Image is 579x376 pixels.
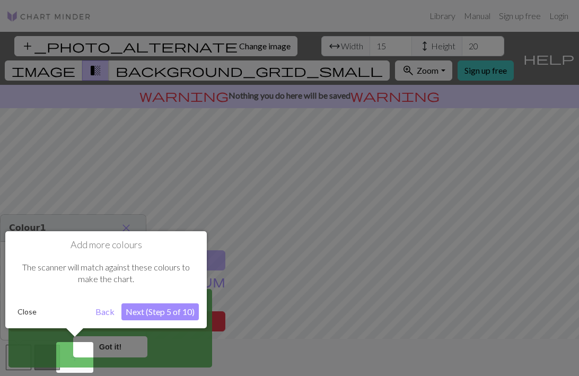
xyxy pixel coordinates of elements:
div: The scanner will match against these colours to make the chart. [13,251,199,296]
h1: Add more colours [13,239,199,251]
button: Next (Step 5 of 10) [121,303,199,320]
div: Add more colours [5,231,207,328]
button: Close [13,304,41,320]
button: Back [91,303,119,320]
